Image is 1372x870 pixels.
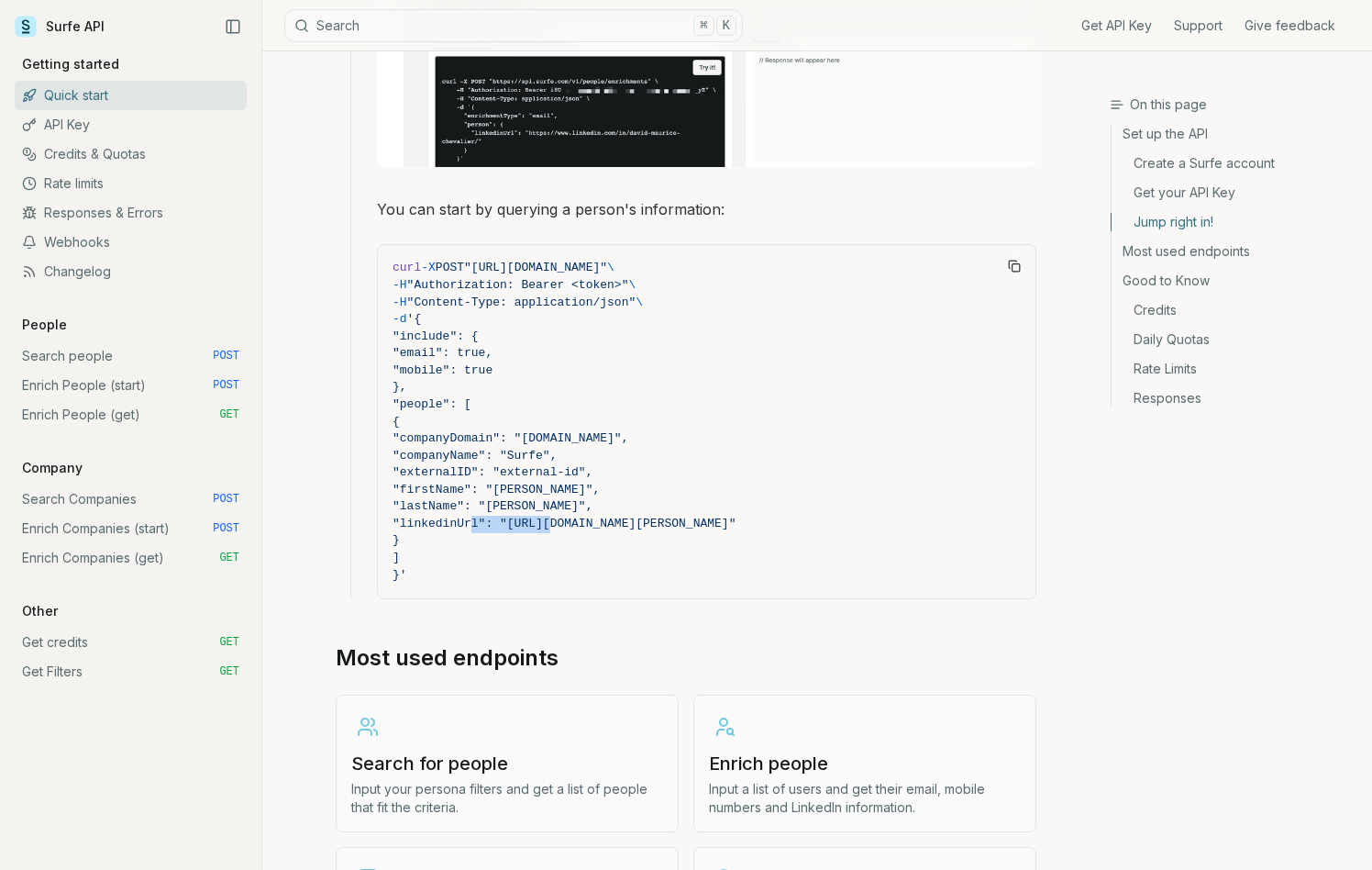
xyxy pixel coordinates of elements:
span: GET [219,551,239,565]
span: -H [393,278,407,292]
span: "companyName": "Surfe", [393,449,557,463]
p: Input a list of users and get their email, mobile numbers and LinkedIn information. [709,780,1021,817]
a: Enrich People (get) GET [15,400,247,429]
span: "include": { [393,329,479,343]
span: "lastName": "[PERSON_NAME]", [393,499,592,513]
a: Good to Know [1112,266,1357,296]
span: -d [393,312,407,326]
span: "people": [ [393,397,471,411]
span: \ [636,296,643,309]
span: "mobile": true [393,363,492,377]
span: -X [421,261,436,274]
a: Get Filters GET [15,657,247,686]
a: API Key [15,110,247,139]
a: Set up the API [1112,125,1357,149]
span: GET [219,664,239,679]
p: You can start by querying a person's information: [377,196,1036,222]
span: ] [393,551,400,564]
span: "email": true, [393,346,492,360]
a: Enrich Companies (start) POST [15,514,247,543]
a: Create a Surfe account [1112,149,1357,178]
button: Search⌘K [284,9,743,42]
span: -H [393,296,407,309]
span: "firstName": "[PERSON_NAME]", [393,483,600,496]
a: Search Companies POST [15,485,247,514]
span: "Content-Type: application/json" [407,296,636,309]
span: POST [436,261,464,274]
a: Daily Quotas [1112,325,1357,354]
a: Search people POST [15,341,247,371]
h3: Enrich people [709,751,1021,776]
a: Responses [1112,384,1357,407]
span: POST [213,378,239,393]
span: POST [213,349,239,363]
span: "companyDomain": "[DOMAIN_NAME]", [393,431,628,445]
span: GET [219,407,239,422]
span: POST [213,492,239,507]
span: curl [393,261,421,274]
a: Enrich peopleInput a list of users and get their email, mobile numbers and LinkedIn information. [693,695,1036,832]
a: Give feedback [1245,17,1335,35]
span: }' [393,568,407,582]
p: Input your persona filters and get a list of people that fit the criteria. [351,780,663,817]
span: { [393,415,400,429]
a: Enrich People (start) POST [15,371,247,400]
a: Get credits GET [15,628,247,657]
a: Enrich Companies (get) GET [15,543,247,573]
kbd: ⌘ [693,16,714,36]
a: Rate limits [15,169,247,198]
a: Rate Limits [1112,354,1357,384]
span: POST [213,521,239,536]
a: Jump right in! [1112,207,1357,237]
a: Get API Key [1081,17,1152,35]
a: Responses & Errors [15,198,247,228]
span: } [393,533,400,547]
span: \ [628,278,636,292]
p: Company [15,459,90,477]
p: Other [15,602,65,620]
span: "linkedinUrl": "[URL][DOMAIN_NAME][PERSON_NAME]" [393,517,736,530]
a: Quick start [15,81,247,110]
a: Credits [1112,296,1357,325]
a: Webhooks [15,228,247,257]
span: GET [219,635,239,650]
a: Surfe API [15,13,105,40]
span: '{ [407,312,422,326]
span: \ [607,261,614,274]
span: "externalID": "external-id", [393,465,592,479]
a: Most used endpoints [1112,237,1357,266]
a: Support [1174,17,1223,35]
h3: Search for people [351,751,663,776]
button: Copy Text [1001,252,1028,280]
span: "Authorization: Bearer <token>" [407,278,629,292]
kbd: K [716,16,736,36]
a: Get your API Key [1112,178,1357,207]
p: People [15,316,74,334]
button: Collapse Sidebar [219,13,247,40]
span: }, [393,380,407,394]
a: Credits & Quotas [15,139,247,169]
p: Getting started [15,55,127,73]
a: Most used endpoints [336,643,559,673]
a: Search for peopleInput your persona filters and get a list of people that fit the criteria. [336,695,679,832]
a: Changelog [15,257,247,286]
span: "[URL][DOMAIN_NAME]" [464,261,607,274]
h3: On this page [1110,95,1357,114]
